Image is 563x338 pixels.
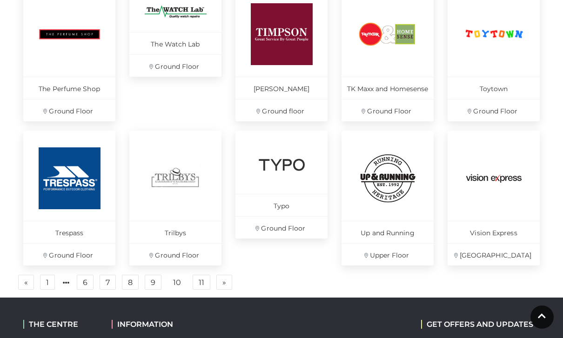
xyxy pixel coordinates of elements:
[112,320,230,329] h2: INFORMATION
[129,32,221,54] p: The Watch Lab
[235,216,328,239] p: Ground Floor
[23,243,115,265] p: Ground Floor
[342,243,434,265] p: Upper Floor
[342,77,434,99] p: TK Maxx and Homesense
[122,275,139,290] a: 8
[235,77,328,99] p: [PERSON_NAME]
[448,243,540,265] p: [GEOGRAPHIC_DATA]
[23,99,115,121] p: Ground Floor
[18,275,34,290] a: Previous
[216,275,232,290] a: Next
[168,275,187,290] a: 10
[222,279,226,285] span: »
[24,279,28,285] span: «
[342,99,434,121] p: Ground Floor
[342,221,434,243] p: Up and Running
[23,131,115,265] a: Trespass Ground Floor
[235,131,328,239] a: Typo Ground Floor
[129,243,221,265] p: Ground Floor
[129,221,221,243] p: Trilbys
[235,99,328,121] p: Ground floor
[129,54,221,77] p: Ground Floor
[448,131,540,265] a: Vision Express [GEOGRAPHIC_DATA]
[421,320,533,329] h2: GET OFFERS AND UPDATES
[193,275,210,290] a: 11
[448,77,540,99] p: Toytown
[448,221,540,243] p: Vision Express
[77,275,94,290] a: 6
[145,275,161,290] a: 9
[40,275,55,290] a: 1
[235,194,328,216] p: Typo
[342,131,434,265] a: Up and Running Upper Floor
[23,320,98,329] h2: THE CENTRE
[448,99,540,121] p: Ground Floor
[23,221,115,243] p: Trespass
[23,77,115,99] p: The Perfume Shop
[129,131,221,265] a: Trilbys Ground Floor
[100,275,116,290] a: 7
